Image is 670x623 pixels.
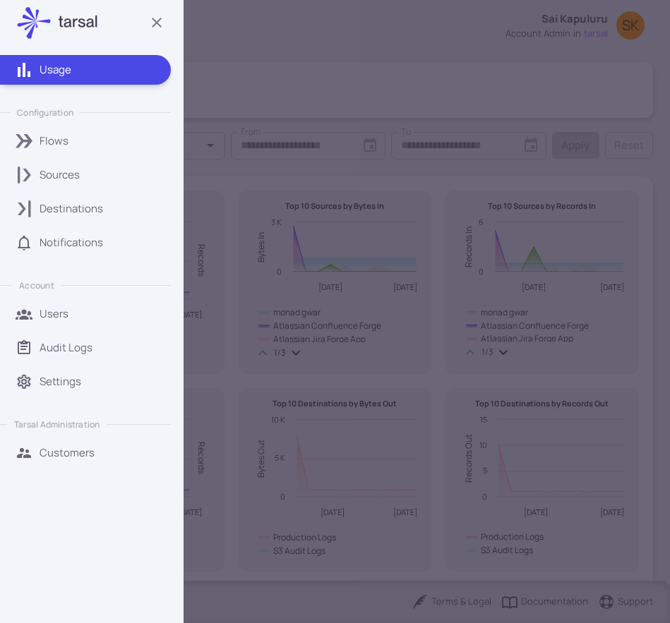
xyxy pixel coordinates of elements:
p: Configuration [17,107,73,119]
p: Usage [40,62,71,78]
p: Tarsal Administration [14,418,100,430]
p: Destinations [40,201,103,217]
p: Sources [40,167,80,183]
p: Flows [40,133,68,149]
p: Notifications [40,235,103,250]
p: Users [40,306,68,322]
p: Account [19,279,54,291]
p: Customers [40,445,95,461]
p: Settings [40,374,81,389]
p: Audit Logs [40,340,92,356]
